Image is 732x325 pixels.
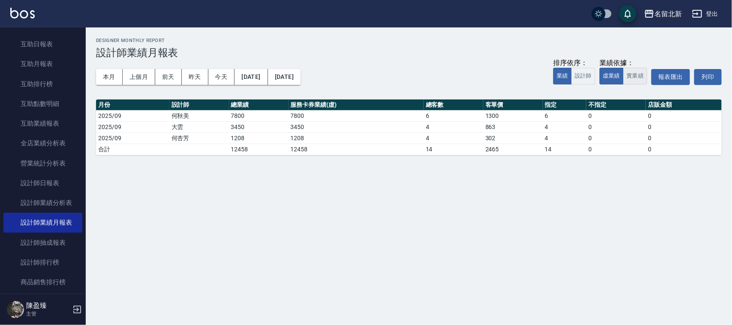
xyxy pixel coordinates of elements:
a: 互助業績報表 [3,114,82,133]
td: 3450 [289,121,424,132]
td: 302 [483,132,543,144]
td: 7800 [229,110,289,121]
a: 設計師日報表 [3,173,82,193]
h3: 設計師業績月報表 [96,47,722,59]
td: 1300 [483,110,543,121]
th: 客單價 [483,99,543,111]
p: 主管 [26,310,70,318]
button: 名留北新 [641,5,685,23]
button: 前天 [155,69,182,85]
button: 報表匯出 [651,69,690,85]
a: 商品消耗明細 [3,292,82,312]
td: 0 [586,110,646,121]
td: 0 [646,110,722,121]
a: 互助月報表 [3,54,82,74]
table: a dense table [96,99,722,155]
td: 6 [424,110,483,121]
h2: Designer Monthly Report [96,38,722,43]
button: 昨天 [182,69,208,85]
button: 上個月 [123,69,155,85]
a: 營業統計分析表 [3,153,82,173]
td: 大雲 [169,121,229,132]
td: 0 [586,132,646,144]
button: 實業績 [623,68,647,84]
td: 4 [543,121,587,132]
h5: 陳盈臻 [26,301,70,310]
th: 指定 [543,99,587,111]
img: Logo [10,8,35,18]
a: 互助點數明細 [3,94,82,114]
td: 0 [586,121,646,132]
td: 6 [543,110,587,121]
a: 設計師抽成報表 [3,233,82,253]
th: 總業績 [229,99,289,111]
div: 業績依據： [599,59,647,68]
a: 互助排行榜 [3,74,82,94]
button: 登出 [689,6,722,22]
td: 4 [543,132,587,144]
button: 設計師 [571,68,595,84]
a: 商品銷售排行榜 [3,272,82,292]
th: 服務卡券業績(虛) [289,99,424,111]
a: 全店業績分析表 [3,133,82,153]
a: 設計師排行榜 [3,253,82,272]
td: 4 [424,132,483,144]
td: 何秋美 [169,110,229,121]
td: 1208 [289,132,424,144]
td: 2025/09 [96,110,169,121]
td: 14 [424,144,483,155]
th: 設計師 [169,99,229,111]
button: [DATE] [268,69,301,85]
button: 業績 [553,68,572,84]
button: save [619,5,636,22]
td: 2025/09 [96,132,169,144]
th: 總客數 [424,99,483,111]
th: 不指定 [586,99,646,111]
a: 互助日報表 [3,34,82,54]
td: 0 [646,132,722,144]
button: 今天 [208,69,235,85]
button: 虛業績 [599,68,624,84]
button: 本月 [96,69,123,85]
td: 4 [424,121,483,132]
td: 7800 [289,110,424,121]
a: 設計師業績月報表 [3,213,82,232]
th: 店販金額 [646,99,722,111]
td: 2025/09 [96,121,169,132]
div: 名留北新 [654,9,682,19]
td: 14 [543,144,587,155]
button: [DATE] [235,69,268,85]
button: 列印 [694,69,722,85]
td: 0 [586,144,646,155]
td: 何杏芳 [169,132,229,144]
td: 合計 [96,144,169,155]
td: 12458 [289,144,424,155]
a: 設計師業績分析表 [3,193,82,213]
td: 3450 [229,121,289,132]
th: 月份 [96,99,169,111]
img: Person [7,301,24,318]
td: 0 [646,121,722,132]
td: 863 [483,121,543,132]
td: 2465 [483,144,543,155]
td: 0 [646,144,722,155]
td: 1208 [229,132,289,144]
div: 排序依序： [553,59,595,68]
td: 12458 [229,144,289,155]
